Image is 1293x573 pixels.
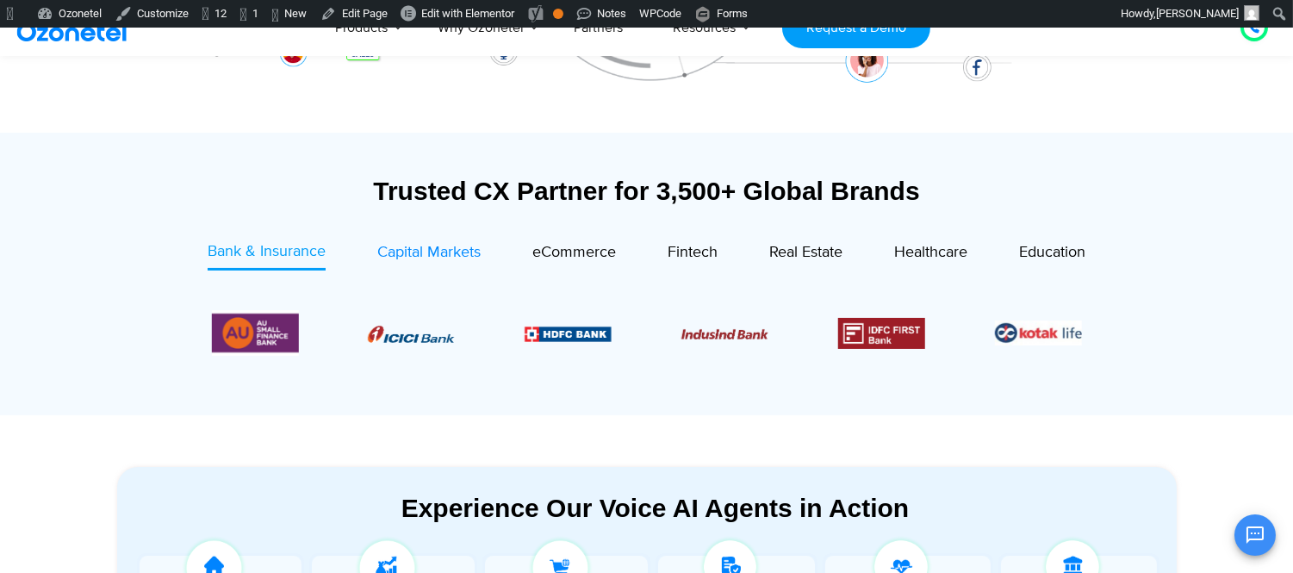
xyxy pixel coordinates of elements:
[525,323,612,344] div: 2 / 6
[668,243,718,262] span: Fintech
[208,242,326,261] span: Bank & Insurance
[1019,240,1085,270] a: Education
[1156,7,1239,20] span: [PERSON_NAME]
[769,243,842,262] span: Real Estate
[134,493,1177,523] div: Experience Our Voice AI Agents in Action
[838,318,925,349] img: Picture12.png
[212,310,1082,356] div: Image Carousel
[681,323,768,344] div: 3 / 6
[782,8,929,48] a: Request a Demo
[995,321,1082,346] div: 5 / 6
[769,240,842,270] a: Real Estate
[208,240,326,271] a: Bank & Insurance
[838,318,925,349] div: 4 / 6
[894,240,967,270] a: Healthcare
[421,7,514,20] span: Edit with Elementor
[368,326,455,343] img: Picture8.png
[681,329,768,339] img: Picture10.png
[1019,243,1085,262] span: Education
[668,240,718,270] a: Fintech
[377,240,481,270] a: Capital Markets
[894,243,967,262] span: Healthcare
[377,243,481,262] span: Capital Markets
[211,310,298,356] img: Picture13.png
[553,9,563,19] div: OK
[368,323,455,344] div: 1 / 6
[525,327,612,341] img: Picture9.png
[117,176,1177,206] div: Trusted CX Partner for 3,500+ Global Brands
[211,310,298,356] div: 6 / 6
[532,240,616,270] a: eCommerce
[995,321,1082,346] img: Picture26.jpg
[532,243,616,262] span: eCommerce
[1234,514,1276,556] button: Open chat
